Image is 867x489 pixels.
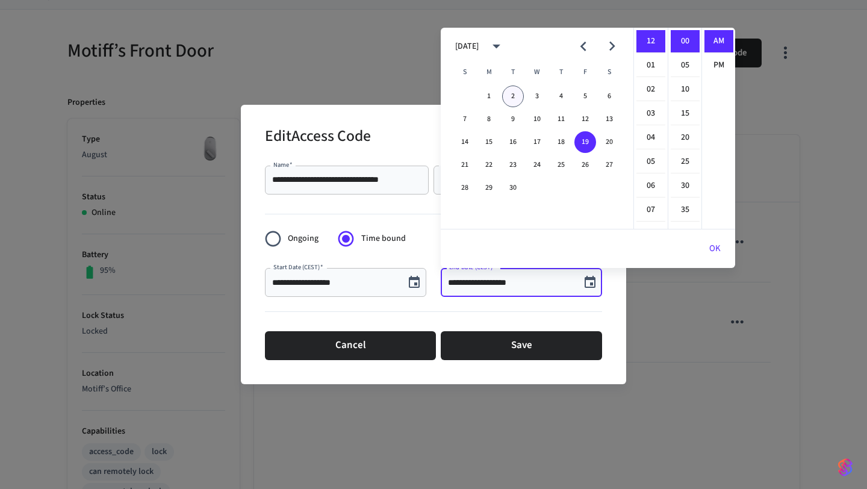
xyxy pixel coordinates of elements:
[574,86,596,107] button: 5
[454,177,476,199] button: 28
[569,32,597,60] button: Previous month
[526,60,548,84] span: Wednesday
[636,151,665,173] li: 5 hours
[671,54,700,77] li: 5 minutes
[636,175,665,198] li: 6 hours
[671,199,700,222] li: 35 minutes
[701,28,735,229] ul: Select meridiem
[838,458,853,477] img: SeamLogoGradient.69752ec5.svg
[265,331,436,360] button: Cancel
[502,60,524,84] span: Tuesday
[578,270,602,294] button: Choose date, selected date is Sep 19, 2025
[478,131,500,153] button: 15
[574,154,596,176] button: 26
[671,126,700,149] li: 20 minutes
[598,32,626,60] button: Next month
[478,177,500,199] button: 29
[502,108,524,130] button: 9
[478,108,500,130] button: 8
[526,86,548,107] button: 3
[454,60,476,84] span: Sunday
[671,175,700,198] li: 30 minutes
[454,108,476,130] button: 7
[695,234,735,263] button: OK
[598,60,620,84] span: Saturday
[550,154,572,176] button: 25
[502,154,524,176] button: 23
[636,223,665,246] li: 8 hours
[671,30,700,53] li: 0 minutes
[502,131,524,153] button: 16
[598,108,620,130] button: 13
[671,223,700,246] li: 40 minutes
[288,232,319,245] span: Ongoing
[636,54,665,77] li: 1 hours
[550,86,572,107] button: 4
[671,78,700,101] li: 10 minutes
[574,60,596,84] span: Friday
[636,30,665,53] li: 12 hours
[636,199,665,222] li: 7 hours
[634,28,668,229] ul: Select hours
[574,131,596,153] button: 19
[454,131,476,153] button: 14
[704,54,733,76] li: PM
[502,177,524,199] button: 30
[598,86,620,107] button: 6
[550,60,572,84] span: Thursday
[636,102,665,125] li: 3 hours
[526,131,548,153] button: 17
[671,151,700,173] li: 25 minutes
[478,154,500,176] button: 22
[273,160,293,169] label: Name
[704,30,733,53] li: AM
[636,78,665,101] li: 2 hours
[273,263,323,272] label: Start Date (CEST)
[361,232,406,245] span: Time bound
[598,154,620,176] button: 27
[550,131,572,153] button: 18
[526,108,548,130] button: 10
[402,270,426,294] button: Choose date, selected date is Jul 28, 2025
[502,86,524,107] button: 2
[478,86,500,107] button: 1
[636,126,665,149] li: 4 hours
[454,154,476,176] button: 21
[265,119,371,156] h2: Edit Access Code
[455,40,479,53] div: [DATE]
[671,102,700,125] li: 15 minutes
[668,28,701,229] ul: Select minutes
[598,131,620,153] button: 20
[574,108,596,130] button: 12
[526,154,548,176] button: 24
[478,60,500,84] span: Monday
[550,108,572,130] button: 11
[482,32,511,60] button: calendar view is open, switch to year view
[441,331,602,360] button: Save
